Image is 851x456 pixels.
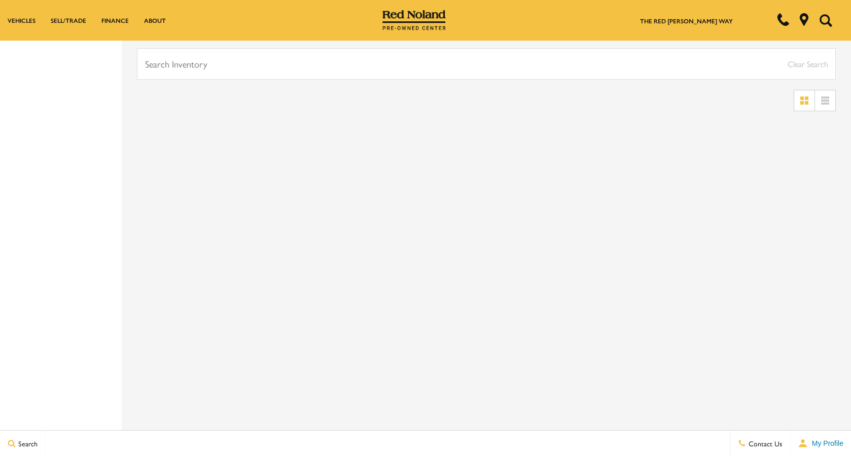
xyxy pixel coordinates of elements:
span: Search [16,438,38,448]
a: Red Noland Pre-Owned [382,14,446,24]
span: My Profile [808,439,843,447]
span: Contact Us [746,438,782,448]
button: user-profile-menu [790,431,851,456]
button: Open the search field [815,1,836,40]
a: The Red [PERSON_NAME] Way [640,16,733,25]
input: Search Inventory [137,48,836,80]
img: Red Noland Pre-Owned [382,10,446,30]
